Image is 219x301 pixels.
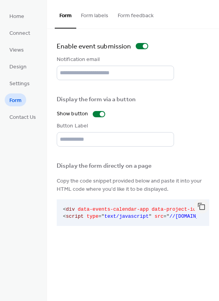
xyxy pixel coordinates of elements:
[63,207,66,212] span: <
[5,26,35,39] a: Connect
[9,63,27,71] span: Design
[63,214,66,219] span: <
[154,214,163,219] span: src
[9,46,24,54] span: Views
[9,80,30,88] span: Settings
[9,97,22,105] span: Form
[149,214,152,219] span: "
[86,214,98,219] span: type
[5,43,29,56] a: Views
[5,110,41,123] a: Contact Us
[57,96,172,104] div: Display the form via a button
[101,214,104,219] span: "
[57,56,172,64] div: Notification email
[66,207,75,212] span: div
[104,214,149,219] span: text/javascript
[152,207,196,212] span: data-project-id
[57,41,131,52] span: Enable event submission
[57,110,88,118] div: Show button
[163,214,167,219] span: =
[5,77,34,90] a: Settings
[78,207,149,212] span: data-events-calendar-app
[9,113,36,122] span: Contact Us
[5,9,29,22] a: Home
[9,29,30,38] span: Connect
[5,60,31,73] a: Design
[57,122,172,130] div: Button Label
[57,177,209,193] span: Copy the code snippet provided below and paste it into your HTML code where you'd like it to be d...
[167,214,170,219] span: "
[66,214,84,219] span: script
[5,93,26,106] a: Form
[99,214,102,219] span: =
[57,162,208,170] div: Display the form directly on a page
[9,13,24,21] span: Home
